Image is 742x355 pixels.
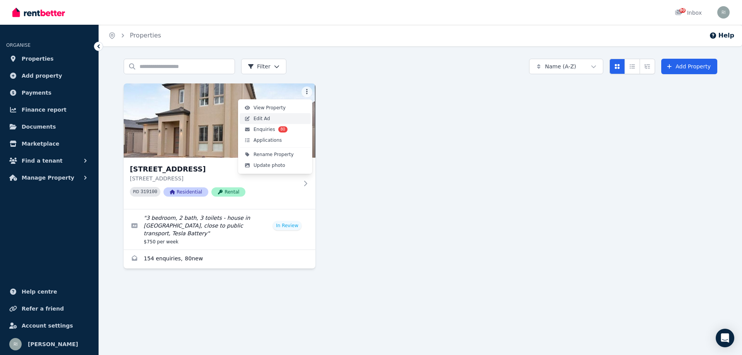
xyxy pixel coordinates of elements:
span: Enquiries [254,126,275,132]
div: More options [238,99,312,174]
span: Edit Ad [254,116,270,122]
span: View Property [254,105,286,111]
span: Update photo [254,162,285,168]
span: Applications [254,137,282,143]
span: 80 [278,126,288,132]
span: Rename Property [254,151,294,158]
